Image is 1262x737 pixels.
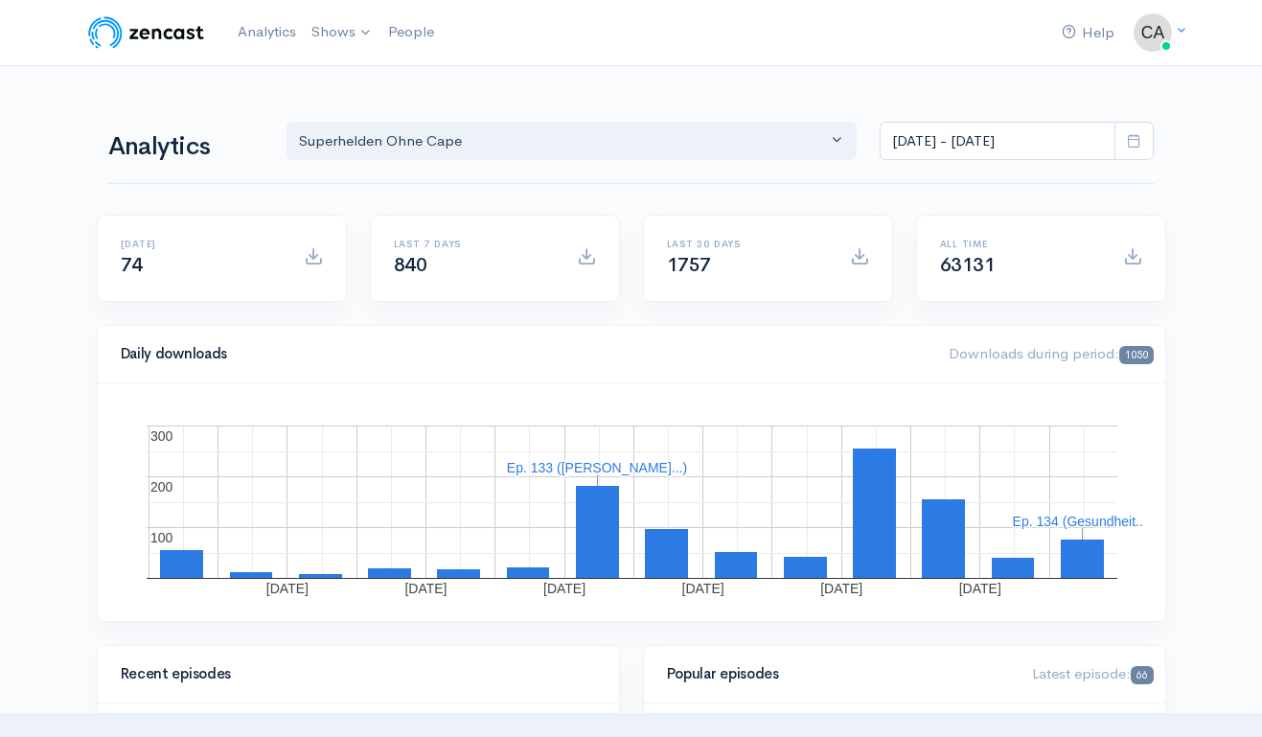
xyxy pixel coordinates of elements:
h6: All time [940,239,1100,249]
a: Help [1054,12,1122,54]
img: ZenCast Logo [85,13,207,52]
a: Analytics [230,12,304,53]
h4: Popular episodes [667,666,1010,682]
a: People [380,12,442,53]
span: 66 [1131,666,1153,684]
span: 1050 [1119,346,1153,364]
text: [DATE] [404,581,447,596]
text: 100 [150,530,173,545]
text: [DATE] [958,581,1000,596]
text: 300 [150,428,173,444]
input: analytics date range selector [880,122,1115,161]
text: Ep. 133 ([PERSON_NAME]...) [506,460,686,475]
text: [DATE] [543,581,585,596]
text: 200 [150,479,173,495]
span: 63131 [940,253,996,277]
text: [DATE] [820,581,862,596]
a: Shows [304,12,380,54]
img: ... [1134,13,1172,52]
span: 74 [121,253,143,277]
h6: [DATE] [121,239,281,249]
h4: Daily downloads [121,346,927,362]
h6: Last 7 days [394,239,554,249]
h1: Analytics [108,133,264,161]
span: Latest episode: [1032,664,1153,682]
button: Superhelden Ohne Cape [287,122,858,161]
text: [DATE] [265,581,308,596]
text: Ep. 134 (Gesundheit...) [1012,514,1151,529]
span: 840 [394,253,427,277]
text: [DATE] [681,581,723,596]
iframe: gist-messenger-bubble-iframe [1197,672,1243,718]
span: Downloads during period: [949,344,1153,362]
span: 1757 [667,253,711,277]
h4: Recent episodes [121,666,585,682]
svg: A chart. [121,406,1142,598]
h6: Last 30 days [667,239,827,249]
div: Superhelden Ohne Cape [299,130,828,152]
